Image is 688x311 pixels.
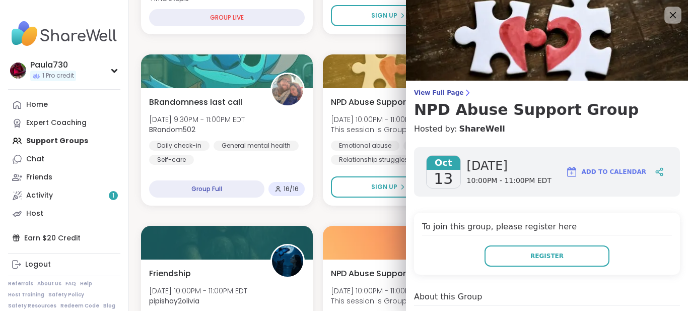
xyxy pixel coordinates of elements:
b: BRandom502 [149,125,195,135]
a: Referrals [8,280,33,287]
div: Earn $20 Credit [8,229,120,247]
span: Oct [427,156,460,170]
a: Safety Policy [48,291,84,298]
span: NPD Abuse Support Group [331,268,437,280]
a: Help [80,280,92,287]
span: [DATE] [467,158,552,174]
a: Blog [103,302,115,309]
span: 1 Pro credit [42,72,74,80]
button: Sign Up [331,5,446,26]
a: Activity1 [8,186,120,205]
h4: To join this group, please register here [422,221,672,235]
span: Friendship [149,268,191,280]
button: Register [485,245,609,267]
div: Friends [26,172,52,182]
span: Sign Up [371,11,397,20]
a: Redeem Code [60,302,99,309]
div: Expert Coaching [26,118,87,128]
a: ShareWell [459,123,505,135]
img: Paula730 [10,63,26,79]
span: Add to Calendar [582,167,646,176]
div: Relationship struggles [331,155,416,165]
a: View Full PageNPD Abuse Support Group [414,89,680,119]
span: View Full Page [414,89,680,97]
h4: About this Group [414,291,482,303]
h4: Hosted by: [414,123,680,135]
div: Self-care [149,155,194,165]
div: NPD Abuse [403,141,451,151]
a: Safety Resources [8,302,56,309]
div: General mental health [214,141,299,151]
span: NPD Abuse Support Group [331,96,437,108]
span: [DATE] 10:00PM - 11:00PM EDT [149,286,247,296]
button: Sign Up [331,176,446,198]
span: 1 [112,192,114,200]
div: Group Full [149,180,264,198]
span: This session is Group-hosted [331,296,436,306]
span: [DATE] 10:00PM - 11:00PM EDT [331,286,436,296]
span: Register [530,252,564,261]
div: Daily check-in [149,141,210,151]
div: Emotional abuse [331,141,399,151]
a: Chat [8,150,120,168]
span: [DATE] 9:30PM - 11:00PM EDT [149,114,245,125]
div: Chat [26,154,44,164]
b: pipishay2olivia [149,296,199,306]
div: Host [26,209,43,219]
a: FAQ [65,280,76,287]
img: BRandom502 [272,74,303,105]
span: Sign Up [371,182,397,192]
span: BRandomness last call [149,96,242,108]
div: Activity [26,191,53,201]
a: Home [8,96,120,114]
a: Friends [8,168,120,186]
span: 13 [434,170,453,188]
a: Expert Coaching [8,114,120,132]
a: Logout [8,256,120,274]
span: 10:00PM - 11:00PM EDT [467,176,552,186]
img: ShareWell Logomark [566,166,578,178]
span: 16 / 16 [284,185,299,193]
a: Host [8,205,120,223]
h3: NPD Abuse Support Group [414,101,680,119]
a: Host Training [8,291,44,298]
img: ShareWell Nav Logo [8,16,120,51]
div: Paula730 [30,59,76,71]
span: This session is Group-hosted [331,125,436,135]
div: Home [26,100,48,110]
a: About Us [37,280,61,287]
button: Add to Calendar [561,160,651,184]
span: [DATE] 10:00PM - 11:00PM EDT [331,114,436,125]
div: GROUP LIVE [149,9,305,26]
div: Logout [25,260,51,270]
img: pipishay2olivia [272,245,303,277]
